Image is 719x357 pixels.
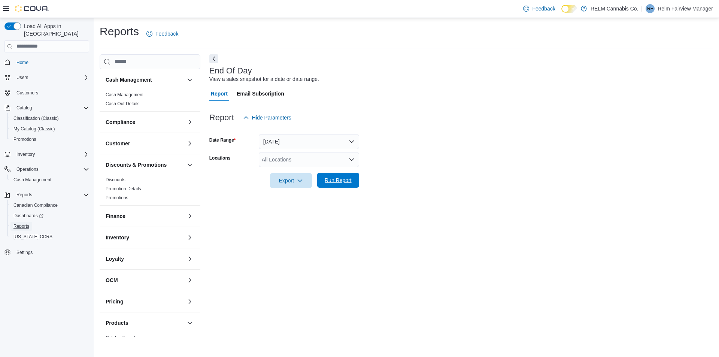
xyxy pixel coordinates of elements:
a: Cash Management [106,92,143,97]
button: Classification (Classic) [7,113,92,124]
span: Report [211,86,228,101]
a: Cash Management [10,175,54,184]
button: Customer [106,140,184,147]
span: Email Subscription [237,86,284,101]
span: Inventory [13,150,89,159]
h3: Loyalty [106,255,124,263]
button: Next [209,54,218,63]
span: RF [647,4,653,13]
button: My Catalog (Classic) [7,124,92,134]
button: Users [1,72,92,83]
button: Run Report [317,173,359,188]
button: Products [185,318,194,327]
h3: Customer [106,140,130,147]
button: Catalog [13,103,35,112]
a: Promotions [10,135,39,144]
div: Products [100,333,200,354]
button: Compliance [185,118,194,127]
button: Inventory [106,234,184,241]
span: Washington CCRS [10,232,89,241]
span: Cash Management [13,177,51,183]
button: Inventory [185,233,194,242]
span: Cash Out Details [106,101,140,107]
span: Discounts [106,177,125,183]
button: Settings [1,246,92,257]
a: Home [13,58,31,67]
span: Reports [16,192,32,198]
span: Reports [10,222,89,231]
a: Settings [13,248,36,257]
span: Classification (Classic) [13,115,59,121]
span: Hide Parameters [252,114,291,121]
div: Relm Fairview Manager [646,4,655,13]
span: Run Report [325,176,352,184]
button: Hide Parameters [240,110,294,125]
span: Catalog [16,105,32,111]
button: Inventory [13,150,38,159]
button: Reports [13,190,35,199]
h3: OCM [106,276,118,284]
span: Canadian Compliance [10,201,89,210]
button: Compliance [106,118,184,126]
label: Locations [209,155,231,161]
span: Users [16,75,28,81]
a: Promotions [106,195,128,200]
span: Cash Management [106,92,143,98]
span: Settings [13,247,89,257]
div: Discounts & Promotions [100,175,200,205]
span: Cash Management [10,175,89,184]
button: Export [270,173,312,188]
h3: Inventory [106,234,129,241]
h1: Reports [100,24,139,39]
button: Reports [1,190,92,200]
a: Cash Out Details [106,101,140,106]
button: Finance [185,212,194,221]
button: Cash Management [7,175,92,185]
span: Settings [16,249,33,255]
span: My Catalog (Classic) [13,126,55,132]
h3: Finance [106,212,125,220]
span: Home [16,60,28,66]
span: Users [13,73,89,82]
a: Feedback [143,26,181,41]
span: Load All Apps in [GEOGRAPHIC_DATA] [21,22,89,37]
span: Promotion Details [106,186,141,192]
button: Open list of options [349,157,355,163]
a: Discounts [106,177,125,182]
p: | [641,4,643,13]
img: Cova [15,5,49,12]
div: View a sales snapshot for a date or date range. [209,75,319,83]
span: Feedback [155,30,178,37]
a: Promotion Details [106,186,141,191]
span: Inventory [16,151,35,157]
button: Home [1,57,92,68]
h3: Discounts & Promotions [106,161,167,169]
button: Discounts & Promotions [106,161,184,169]
button: Operations [1,164,92,175]
button: Cash Management [106,76,184,84]
button: Promotions [7,134,92,145]
input: Dark Mode [561,5,577,13]
a: Catalog Export [106,335,135,341]
span: Export [274,173,307,188]
a: Dashboards [7,211,92,221]
a: [US_STATE] CCRS [10,232,55,241]
a: Dashboards [10,211,46,220]
span: Operations [13,165,89,174]
button: Discounts & Promotions [185,160,194,169]
a: Canadian Compliance [10,201,61,210]
h3: Cash Management [106,76,152,84]
nav: Complex example [4,54,89,277]
p: RELM Cannabis Co. [591,4,638,13]
span: Promotions [13,136,36,142]
h3: Compliance [106,118,135,126]
h3: Products [106,319,128,327]
span: [US_STATE] CCRS [13,234,52,240]
button: Users [13,73,31,82]
button: Loyalty [106,255,184,263]
button: OCM [185,276,194,285]
a: My Catalog (Classic) [10,124,58,133]
button: Cash Management [185,75,194,84]
h3: End Of Day [209,66,252,75]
